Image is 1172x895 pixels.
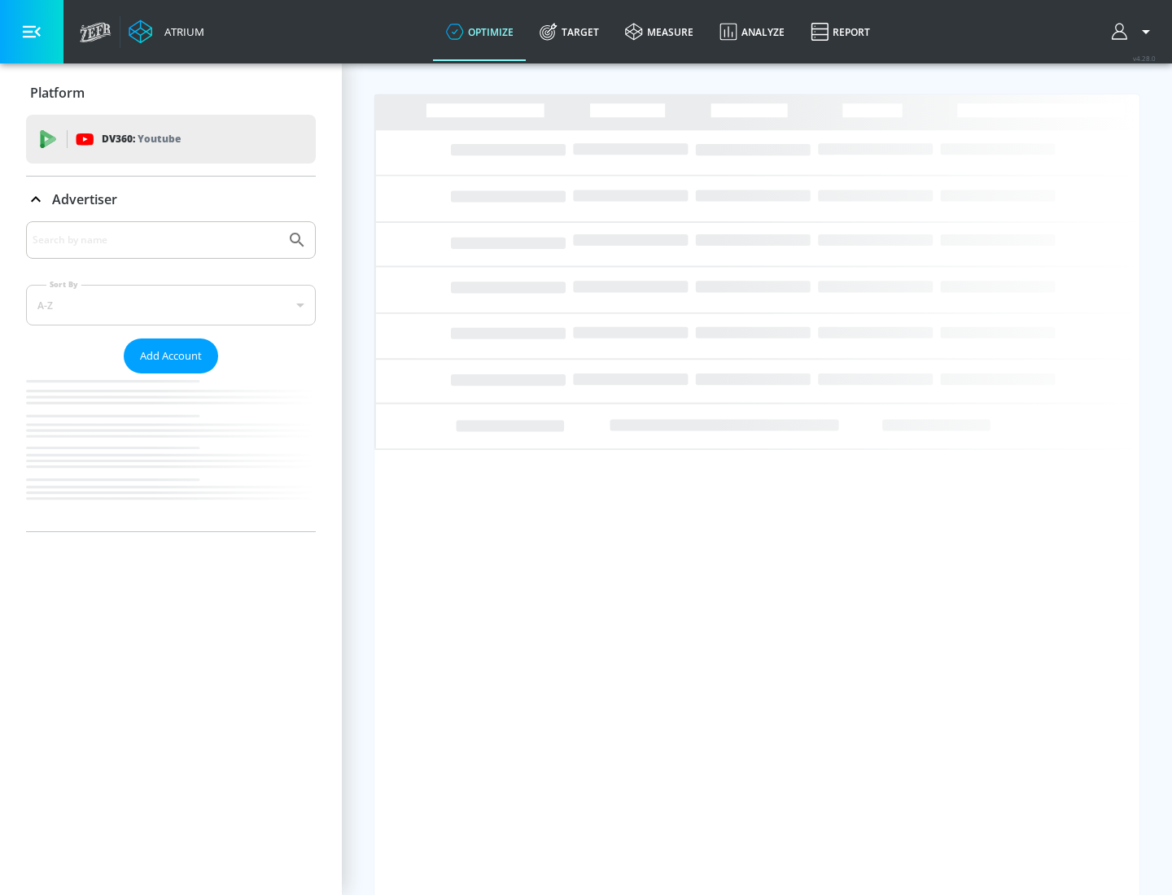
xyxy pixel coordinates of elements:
[52,190,117,208] p: Advertiser
[26,221,316,531] div: Advertiser
[30,84,85,102] p: Platform
[46,279,81,290] label: Sort By
[706,2,798,61] a: Analyze
[433,2,527,61] a: optimize
[798,2,883,61] a: Report
[26,373,316,531] nav: list of Advertiser
[124,338,218,373] button: Add Account
[1133,54,1156,63] span: v 4.28.0
[26,285,316,325] div: A-Z
[140,347,202,365] span: Add Account
[26,177,316,222] div: Advertiser
[612,2,706,61] a: measure
[527,2,612,61] a: Target
[102,130,181,148] p: DV360:
[138,130,181,147] p: Youtube
[26,70,316,116] div: Platform
[129,20,204,44] a: Atrium
[33,229,279,251] input: Search by name
[158,24,204,39] div: Atrium
[26,115,316,164] div: DV360: Youtube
